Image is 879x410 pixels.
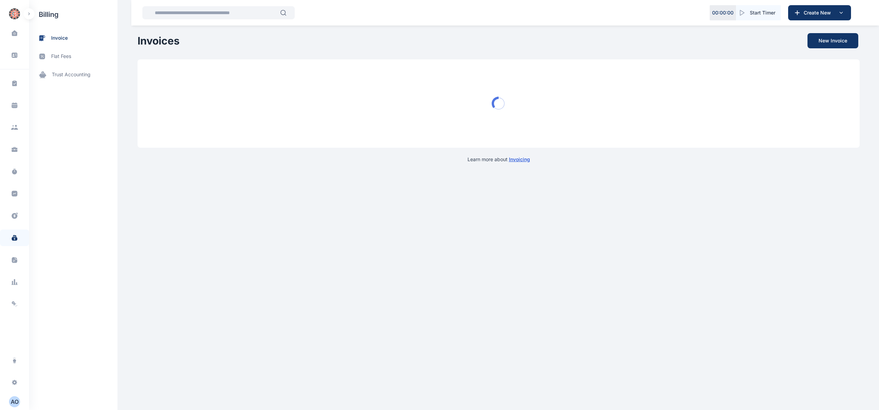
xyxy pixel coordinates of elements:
[750,9,775,16] span: Start Timer
[807,33,858,48] button: New Invoice
[467,156,530,163] p: Learn more about
[9,396,20,407] button: AO
[788,5,851,20] button: Create New
[51,35,68,42] span: invoice
[9,398,20,406] div: A O
[138,35,180,47] h1: Invoices
[29,29,117,47] a: invoice
[736,5,781,20] button: Start Timer
[509,156,530,162] a: Invoicing
[801,9,837,16] span: Create New
[29,47,117,66] a: flat fees
[712,9,734,16] p: 00 : 00 : 00
[4,396,25,407] button: AO
[52,71,91,78] span: trust accounting
[29,66,117,84] a: trust accounting
[51,53,71,60] span: flat fees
